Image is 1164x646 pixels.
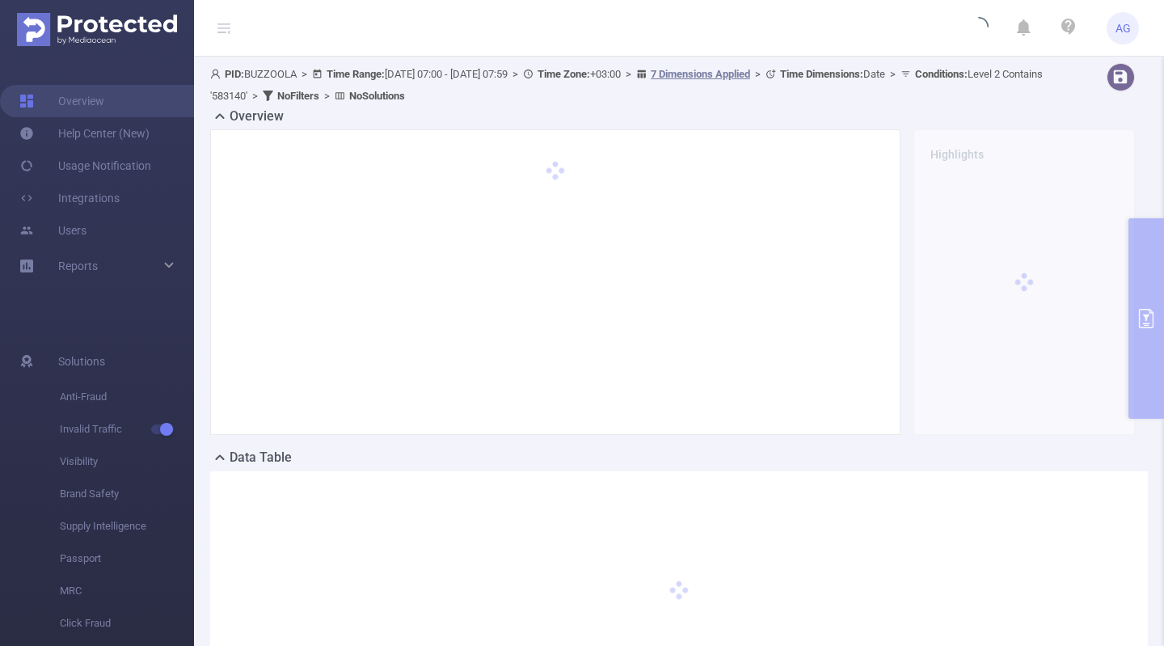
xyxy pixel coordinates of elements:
b: Time Zone: [538,68,590,80]
h2: Overview [230,107,284,126]
a: Reports [58,250,98,282]
span: > [319,90,335,102]
a: Overview [19,85,104,117]
span: > [297,68,312,80]
span: Anti-Fraud [60,381,194,413]
h2: Data Table [230,448,292,467]
span: > [247,90,263,102]
span: > [750,68,765,80]
b: No Filters [277,90,319,102]
b: Time Range: [327,68,385,80]
a: Help Center (New) [19,117,150,150]
a: Users [19,214,86,247]
span: Visibility [60,445,194,478]
span: Solutions [58,345,105,378]
span: Click Fraud [60,607,194,640]
span: AG [1115,12,1131,44]
span: Passport [60,543,194,575]
span: > [508,68,523,80]
i: icon: loading [969,17,989,40]
b: No Solutions [349,90,405,102]
b: Conditions : [915,68,968,80]
span: Supply Intelligence [60,510,194,543]
a: Usage Notification [19,150,151,182]
u: 7 Dimensions Applied [651,68,750,80]
b: PID: [225,68,244,80]
b: Time Dimensions : [780,68,863,80]
span: Date [780,68,885,80]
span: Brand Safety [60,478,194,510]
span: BUZZOOLA [DATE] 07:00 - [DATE] 07:59 +03:00 [210,68,1043,102]
i: icon: user [210,69,225,79]
a: Integrations [19,182,120,214]
span: Invalid Traffic [60,413,194,445]
span: MRC [60,575,194,607]
span: Reports [58,260,98,272]
span: > [885,68,900,80]
img: Protected Media [17,13,177,46]
span: > [621,68,636,80]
